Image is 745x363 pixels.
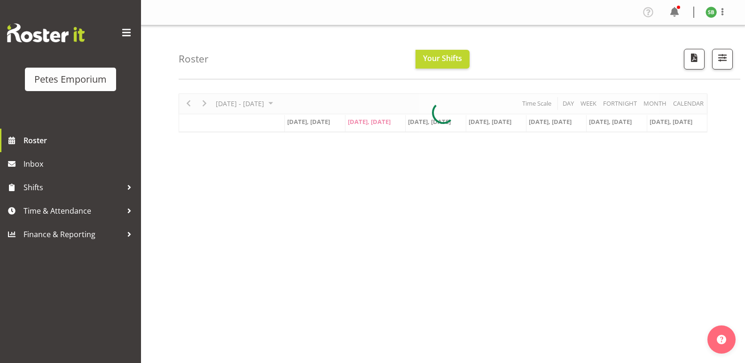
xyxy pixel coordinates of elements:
div: Petes Emporium [34,72,107,86]
img: Rosterit website logo [7,23,85,42]
button: Filter Shifts [712,49,733,70]
button: Your Shifts [416,50,470,69]
img: help-xxl-2.png [717,335,726,344]
h4: Roster [179,54,209,64]
span: Finance & Reporting [24,227,122,241]
span: Time & Attendance [24,204,122,218]
span: Your Shifts [423,53,462,63]
span: Roster [24,133,136,147]
span: Inbox [24,157,136,171]
button: Download a PDF of the roster according to the set date range. [684,49,705,70]
img: stephanie-burden9828.jpg [706,7,717,18]
span: Shifts [24,180,122,194]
